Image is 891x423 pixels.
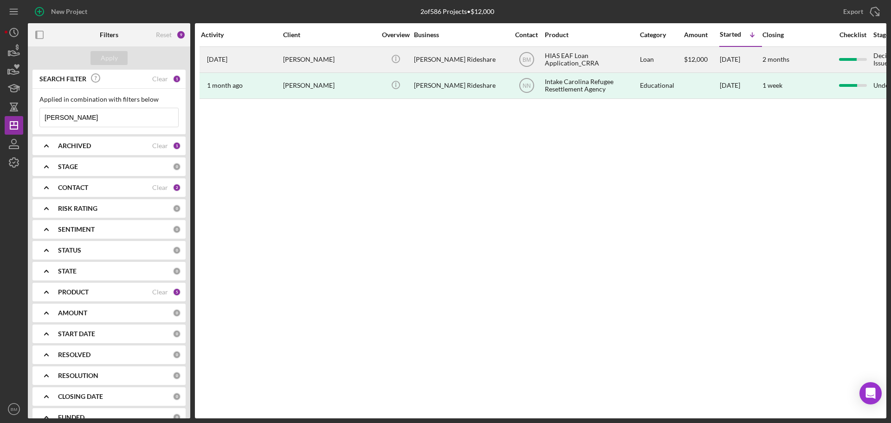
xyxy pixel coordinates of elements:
[58,205,97,212] b: RISK RATING
[58,184,88,191] b: CONTACT
[173,75,181,83] div: 1
[101,51,118,65] div: Apply
[509,31,544,39] div: Contact
[414,73,507,98] div: [PERSON_NAME] Rideshare
[545,47,638,72] div: HIAS EAF Loan Application_CRRA
[684,47,719,72] div: $12,000
[843,2,863,21] div: Export
[834,2,886,21] button: Export
[173,204,181,213] div: 0
[58,163,78,170] b: STAGE
[173,225,181,234] div: 0
[378,31,413,39] div: Overview
[152,142,168,150] div: Clear
[173,371,181,380] div: 0
[414,47,507,72] div: [PERSON_NAME] Rideshare
[152,184,168,191] div: Clear
[58,330,95,338] b: START DATE
[762,55,789,63] time: 2 months
[58,288,89,296] b: PRODUCT
[173,267,181,275] div: 0
[51,2,87,21] div: New Project
[100,31,118,39] b: Filters
[720,47,762,72] div: [DATE]
[58,142,91,150] b: ARCHIVED
[11,407,17,412] text: BM
[58,414,84,421] b: FUNDED
[173,142,181,150] div: 1
[176,30,186,39] div: 9
[173,246,181,254] div: 0
[173,351,181,359] div: 0
[173,413,181,422] div: 0
[173,163,181,171] div: 0
[207,82,243,89] time: 2025-07-24 16:07
[414,31,507,39] div: Business
[207,56,227,63] time: 2025-08-15 19:39
[201,31,282,39] div: Activity
[28,2,97,21] button: New Project
[523,83,530,89] text: NN
[640,31,683,39] div: Category
[58,393,103,400] b: CLOSING DATE
[58,309,87,317] b: AMOUNT
[545,73,638,98] div: Intake Carolina Refugee Resettlement Agency
[762,81,782,89] time: 1 week
[762,31,832,39] div: Closing
[720,73,762,98] div: [DATE]
[420,8,494,15] div: 2 of 586 Projects • $12,000
[720,31,741,38] div: Started
[58,267,77,275] b: STATE
[173,392,181,401] div: 0
[173,288,181,296] div: 5
[152,288,168,296] div: Clear
[640,47,683,72] div: Loan
[58,247,81,254] b: STATUS
[833,31,872,39] div: Checklist
[173,330,181,338] div: 0
[39,75,86,83] b: SEARCH FILTER
[283,73,376,98] div: [PERSON_NAME]
[640,73,683,98] div: Educational
[283,47,376,72] div: [PERSON_NAME]
[173,309,181,317] div: 0
[545,31,638,39] div: Product
[58,226,95,233] b: SENTIMENT
[523,57,531,63] text: BM
[152,75,168,83] div: Clear
[58,372,98,379] b: RESOLUTION
[173,183,181,192] div: 2
[859,382,882,404] div: Open Intercom Messenger
[283,31,376,39] div: Client
[58,351,90,358] b: RESOLVED
[156,31,172,39] div: Reset
[39,96,179,103] div: Applied in combination with filters below
[5,400,23,418] button: BM
[90,51,128,65] button: Apply
[684,31,719,39] div: Amount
